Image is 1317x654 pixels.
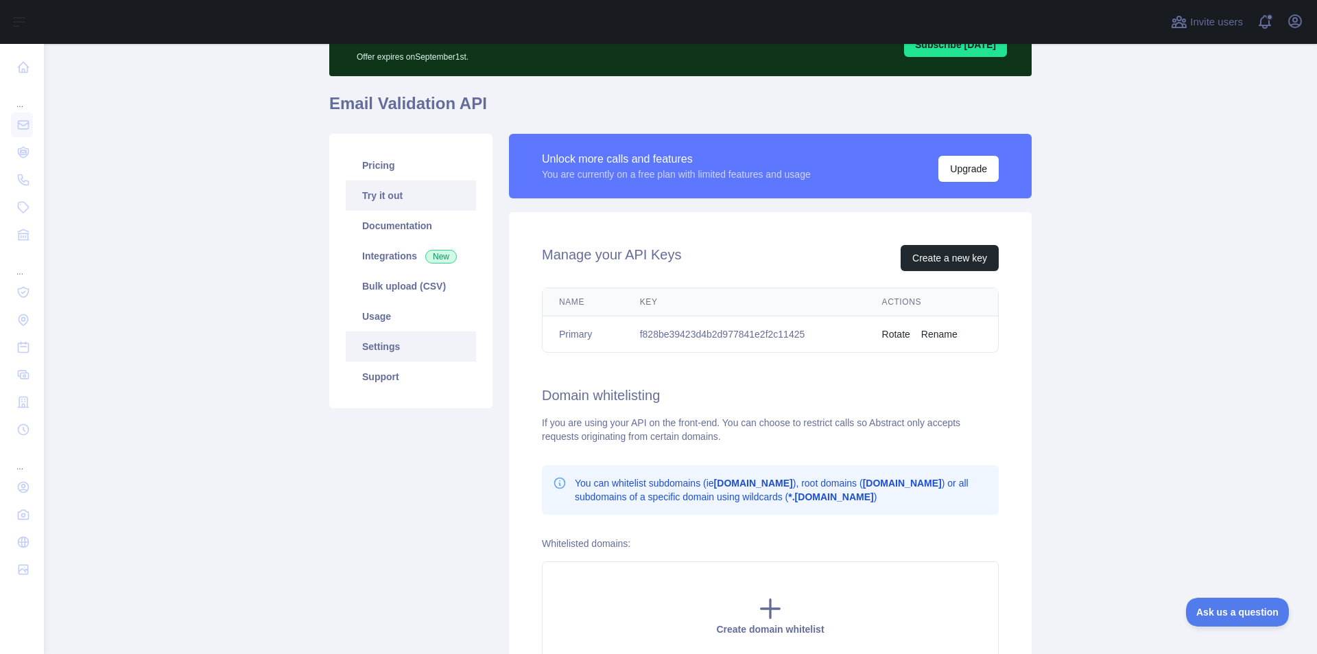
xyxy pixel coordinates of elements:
[346,271,476,301] a: Bulk upload (CSV)
[1186,598,1290,627] iframe: Toggle Customer Support
[542,245,681,271] h2: Manage your API Keys
[624,288,866,316] th: Key
[904,32,1007,57] button: Subscribe [DATE]
[346,211,476,241] a: Documentation
[1168,11,1246,33] button: Invite users
[542,538,630,549] label: Whitelisted domains:
[346,362,476,392] a: Support
[543,288,624,316] th: Name
[901,245,999,271] button: Create a new key
[624,316,866,353] td: f828be39423d4b2d977841e2f2c11425
[329,93,1032,126] h1: Email Validation API
[11,250,33,277] div: ...
[882,327,910,341] button: Rotate
[346,301,476,331] a: Usage
[346,331,476,362] a: Settings
[11,82,33,110] div: ...
[543,316,624,353] td: Primary
[938,156,999,182] button: Upgrade
[346,150,476,180] a: Pricing
[346,241,476,271] a: Integrations New
[863,478,942,489] b: [DOMAIN_NAME]
[716,624,824,635] span: Create domain whitelist
[866,288,998,316] th: Actions
[575,476,988,504] p: You can whitelist subdomains (ie ), root domains ( ) or all subdomains of a specific domain using...
[542,151,811,167] div: Unlock more calls and features
[1190,14,1243,30] span: Invite users
[11,445,33,472] div: ...
[542,167,811,181] div: You are currently on a free plan with limited features and usage
[346,180,476,211] a: Try it out
[788,491,873,502] b: *.[DOMAIN_NAME]
[714,478,793,489] b: [DOMAIN_NAME]
[542,416,999,443] div: If you are using your API on the front-end. You can choose to restrict calls so Abstract only acc...
[542,386,999,405] h2: Domain whitelisting
[357,46,733,62] p: Offer expires on September 1st.
[425,250,457,264] span: New
[921,327,958,341] button: Rename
